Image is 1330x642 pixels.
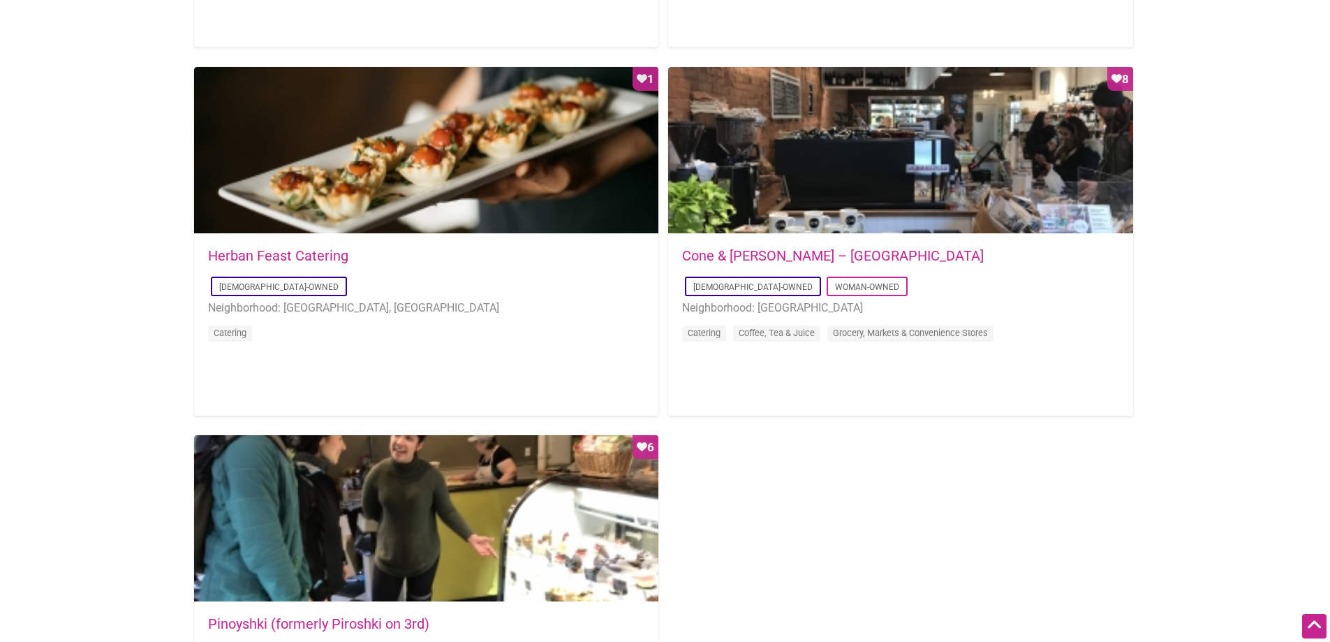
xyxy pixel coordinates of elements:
a: Pinoyshki (formerly Piroshki on 3rd) [208,615,429,632]
a: Cone & [PERSON_NAME] – [GEOGRAPHIC_DATA] [682,247,984,264]
li: Neighborhood: [GEOGRAPHIC_DATA] [682,299,1119,317]
div: Scroll Back to Top [1302,614,1327,639]
a: Catering [214,328,246,338]
a: Herban Feast Catering [208,247,348,264]
a: Grocery, Markets & Convenience Stores [833,328,988,338]
a: Coffee, Tea & Juice [739,328,815,338]
li: Neighborhood: [GEOGRAPHIC_DATA], [GEOGRAPHIC_DATA] [208,299,645,317]
a: [DEMOGRAPHIC_DATA]-Owned [693,282,813,292]
a: Catering [688,328,721,338]
a: Woman-Owned [835,282,899,292]
a: [DEMOGRAPHIC_DATA]-Owned [219,282,339,292]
